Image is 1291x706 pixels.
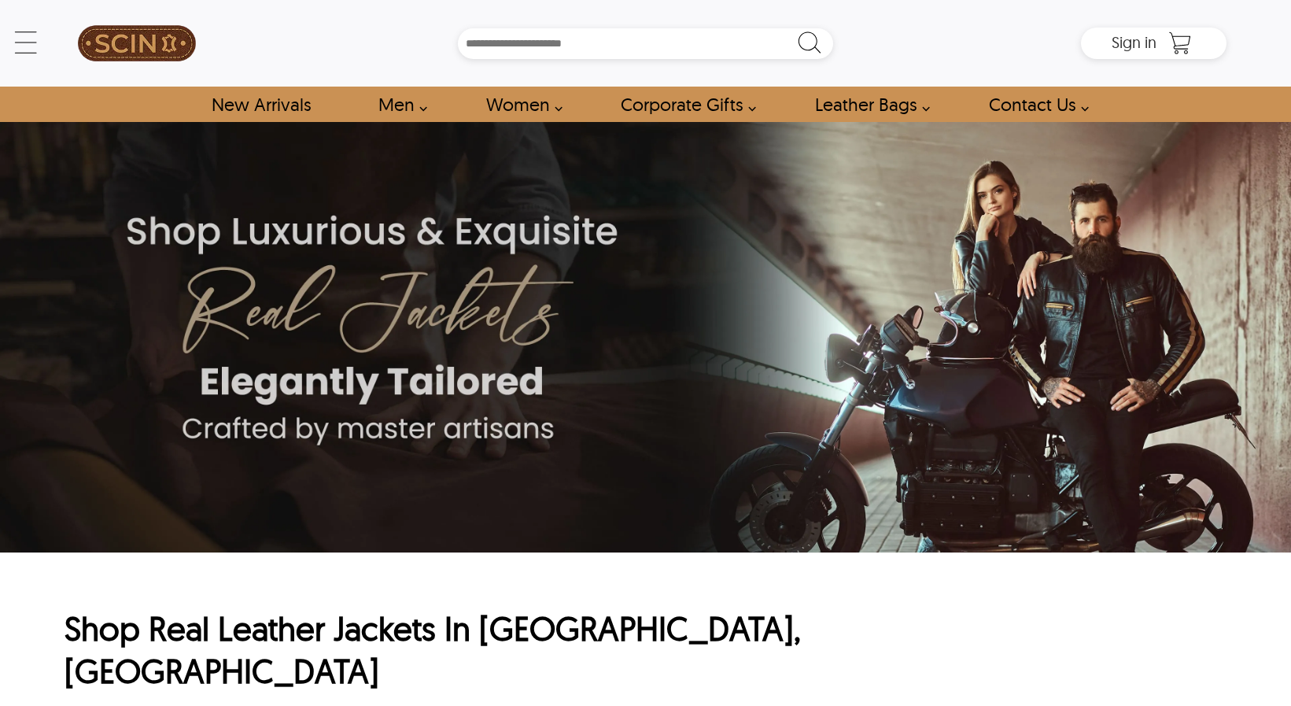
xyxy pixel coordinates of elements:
a: Shop New Arrivals [194,87,328,122]
img: SCIN [78,8,196,79]
a: Shop Leather Corporate Gifts [603,87,765,122]
a: shop men's leather jackets [360,87,436,122]
span: Sign in [1112,32,1156,52]
a: Shop Leather Bags [797,87,939,122]
a: SCIN [65,8,210,79]
a: contact-us [971,87,1097,122]
a: Shopping Cart [1164,31,1196,55]
a: Shop Women Leather Jackets [468,87,571,122]
a: Sign in [1112,38,1156,50]
h1: Shop Real Leather Jackets In [GEOGRAPHIC_DATA], [GEOGRAPHIC_DATA] [65,608,878,693]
